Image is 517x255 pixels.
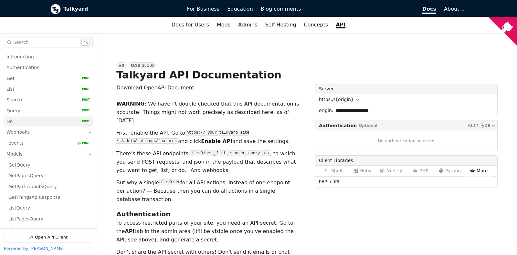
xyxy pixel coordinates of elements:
span: Get [6,76,15,82]
div: OAS 3.1.0 [129,62,156,68]
button: More [464,166,493,176]
a: List POST [6,84,90,94]
a: GetQuery [8,160,90,170]
span: Docs [422,6,436,14]
code: /-/v0/get [190,151,214,156]
span: Education [227,6,253,12]
span: events [8,140,24,147]
kbd: k [81,40,90,46]
h1: Talkyard API Documentation [116,69,281,81]
div: v0 [116,62,127,68]
span: POST [77,98,90,102]
a: Talkyard logoTalkyard [50,4,178,14]
a: Query POST [6,106,90,116]
span: ⌃ [83,41,86,45]
span: Models [6,151,22,157]
b: Talkyard [63,5,178,13]
a: events POST [8,138,90,148]
span: For Business [187,6,220,12]
span: Do [6,118,13,125]
span: GetParticipantsQuery [8,184,57,190]
a: Open API Client [4,232,93,242]
span: Query [6,108,20,114]
p: To access restricted parts of your site, you need an API secret: Go to the tab in the admin area ... [116,219,299,244]
div: PHP cURL [315,176,498,188]
b: WARNING [116,101,145,107]
label: origin [315,105,333,116]
span: ListPagesQuery [8,216,43,222]
span: Webhooks [6,129,30,136]
i: : We haven't double checked that this API documentation is accurate! Things might not work precis... [116,101,299,124]
a: ListPagesQuery [8,214,90,224]
a: Docs [305,4,440,15]
button: Auth Type [467,122,496,129]
h2: Authentication [116,209,299,219]
span: POST [77,141,90,146]
span: POST [77,109,90,113]
a: About [444,6,463,12]
a: Docs for Users [168,19,213,30]
span: https://{origin} [319,96,354,103]
p: But why a single for all API actions, instead of one endpoint per action? — Because then you can ... [116,178,299,204]
span: Introduction [6,54,34,60]
strong: Enable API [201,138,232,144]
code: /-/v0/do [159,180,181,185]
a: Powered by [PERSON_NAME] [4,246,64,251]
span: ListParticipantsQuery [8,227,57,233]
span: POST [77,87,90,92]
span: ListQuery [8,205,30,211]
a: Blog comments [257,4,305,15]
a: ListQuery [8,203,90,213]
p: There's these API endpoints: , , , , , to which you send POST requests, and json in the payload t... [116,149,299,175]
code: https:// your talkyard site /-/admin/settings/features [116,130,249,144]
span: GetThingsApiResponse [8,194,60,200]
a: Self-Hosting [261,19,300,30]
a: For Business [183,4,224,15]
a: Models [6,149,81,159]
span: List [6,86,14,92]
a: Education [223,4,257,15]
a: GetThingsApiResponse [8,192,90,202]
span: POST [77,119,90,124]
span: GetQuery [8,162,30,168]
a: GetPagesQuery [8,171,90,181]
span: Authentication [6,65,40,71]
span: Blog comments [261,6,301,12]
div: Client Libraries [315,155,498,166]
a: Get POST [6,74,90,84]
span: Search [6,97,22,103]
a: ListParticipantsQuery [8,225,90,235]
div: No authentication selected [315,131,498,152]
span: Shell [331,168,342,173]
a: Webhooks [6,127,81,138]
span: Optional [357,123,379,128]
strong: API [125,228,134,234]
span: POST [77,76,90,81]
code: query [247,151,261,156]
a: API [332,19,349,30]
label: Server [315,84,498,94]
button: Download OpenAPI Document [117,84,195,92]
code: list [215,151,227,156]
a: Admins [234,19,261,30]
span: Python [445,168,461,173]
img: Talkyard logo [50,4,61,14]
a: Introduction [6,52,90,62]
a: Authentication [6,63,90,73]
span: GetPagesQuery [8,173,44,179]
button: https://{origin} [315,94,497,105]
code: do [263,151,270,156]
a: Mods [213,19,234,30]
p: First, enable the API. Go to and click and save the settings. [116,129,299,146]
a: Do POST [6,117,90,127]
span: Authentication [319,122,357,129]
code: search [229,151,245,156]
span: Node.js [386,168,403,173]
a: Search POST [6,95,90,105]
span: Ruby [360,168,371,173]
a: GetParticipantsQuery [8,182,90,192]
span: PHP [419,168,428,173]
span: Search [13,40,29,45]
